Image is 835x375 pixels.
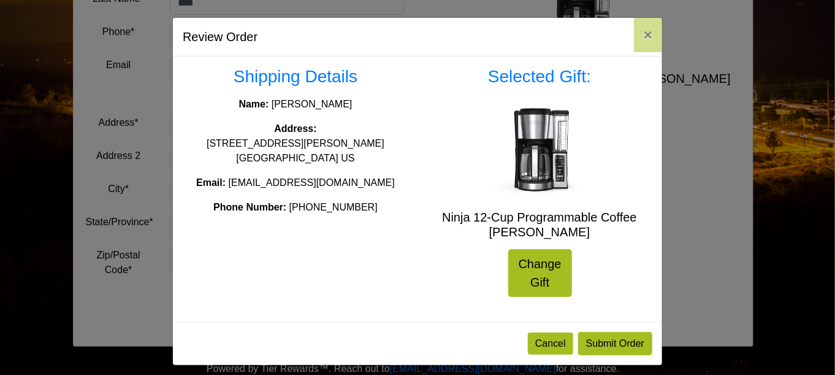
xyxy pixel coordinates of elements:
[528,333,573,355] button: Cancel
[427,210,652,239] h5: Ninja 12-Cup Programmable Coffee [PERSON_NAME]
[490,102,589,200] img: Ninja 12-Cup Programmable Coffee Brewer
[578,332,652,355] button: Submit Order
[644,26,652,43] span: ×
[183,66,408,87] h3: Shipping Details
[196,177,226,188] strong: Email:
[508,249,572,297] a: Change Gift
[229,177,395,188] span: [EMAIL_ADDRESS][DOMAIN_NAME]
[427,66,652,87] h3: Selected Gift:
[239,99,269,109] strong: Name:
[213,202,286,212] strong: Phone Number:
[274,123,316,134] strong: Address:
[272,99,353,109] span: [PERSON_NAME]
[207,138,384,163] span: [STREET_ADDRESS][PERSON_NAME] [GEOGRAPHIC_DATA] US
[634,18,662,52] button: Close
[289,202,378,212] span: [PHONE_NUMBER]
[183,28,257,46] h5: Review Order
